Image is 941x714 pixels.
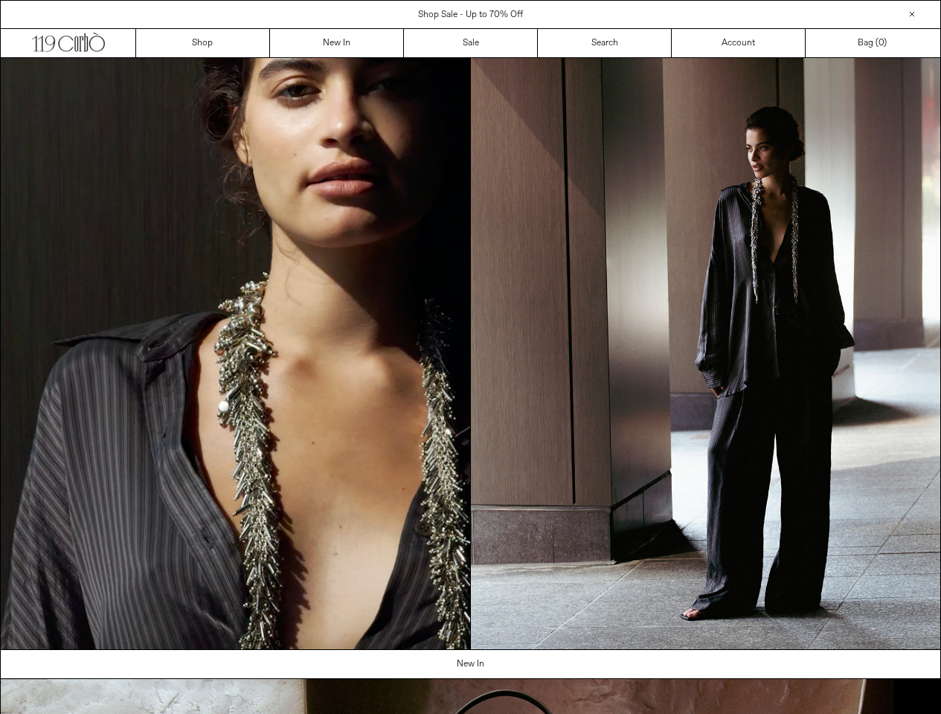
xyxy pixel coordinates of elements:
video: Your browser does not support the video tag. [1,58,470,649]
a: Account [672,29,806,57]
span: ) [879,36,887,50]
a: New In [1,650,941,678]
a: New In [270,29,404,57]
a: Sale [404,29,538,57]
span: 0 [879,37,884,49]
a: Shop [136,29,270,57]
a: Your browser does not support the video tag. [1,641,470,653]
a: Shop Sale - Up to 70% Off [418,9,523,21]
a: Search [538,29,672,57]
a: Bag () [806,29,940,57]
